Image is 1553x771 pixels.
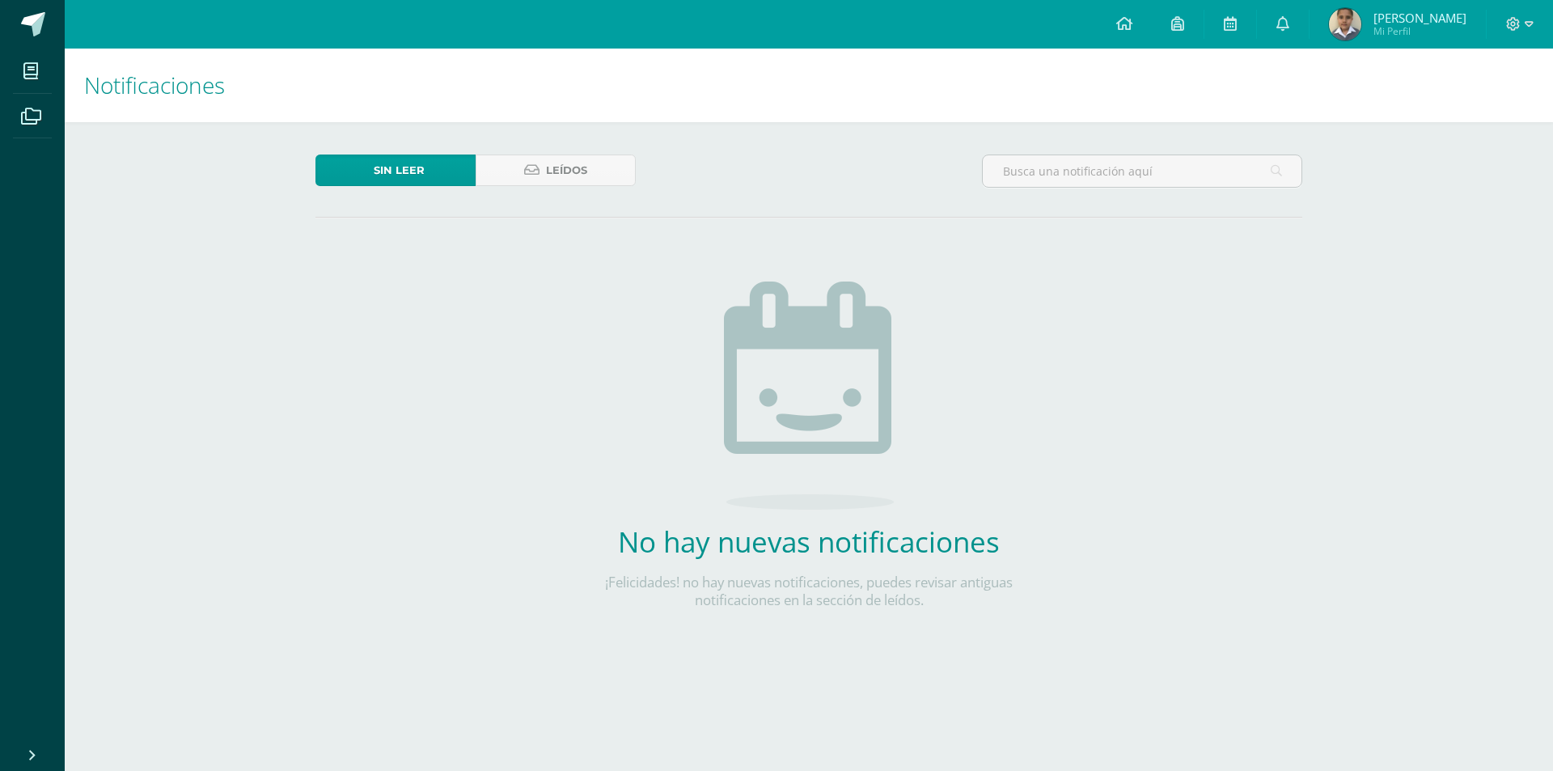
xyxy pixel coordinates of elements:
span: Sin leer [374,155,425,185]
p: ¡Felicidades! no hay nuevas notificaciones, puedes revisar antiguas notificaciones en la sección ... [570,574,1047,609]
a: Leídos [476,155,636,186]
span: Mi Perfil [1373,24,1466,38]
span: [PERSON_NAME] [1373,10,1466,26]
a: Sin leer [315,155,476,186]
img: no_activities.png [724,282,894,510]
span: Notificaciones [84,70,225,100]
span: Leídos [546,155,587,185]
input: Busca una notificación aquí [983,155,1301,187]
h2: No hay nuevas notificaciones [570,523,1047,561]
img: 193c62e8dc14977076698c9988c57c15.png [1329,8,1361,40]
